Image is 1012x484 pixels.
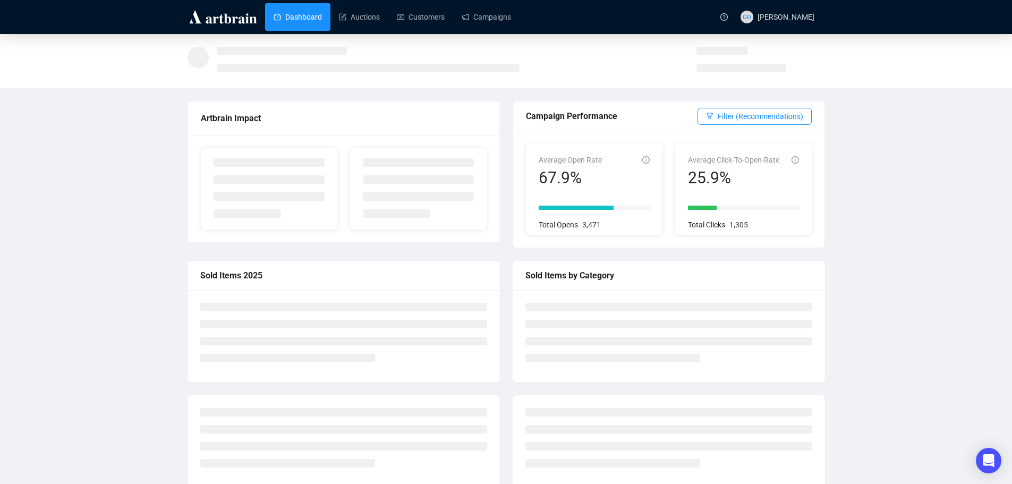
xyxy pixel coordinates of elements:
a: Dashboard [274,3,322,31]
div: Sold Items 2025 [200,269,487,282]
span: GD [743,12,751,22]
button: Filter (Recommendations) [698,108,812,125]
span: Total Opens [539,220,578,229]
span: info-circle [642,156,650,164]
div: 67.9% [539,168,602,188]
div: Sold Items by Category [525,269,812,282]
div: Open Intercom Messenger [976,448,1001,473]
div: 25.9% [688,168,779,188]
span: 1,305 [729,220,748,229]
a: Customers [397,3,445,31]
span: Average Click-To-Open-Rate [688,156,779,164]
span: [PERSON_NAME] [758,13,814,21]
a: Auctions [339,3,380,31]
span: info-circle [792,156,799,164]
span: Total Clicks [688,220,725,229]
span: 3,471 [582,220,601,229]
span: question-circle [720,13,728,21]
div: Artbrain Impact [201,112,487,125]
span: Average Open Rate [539,156,602,164]
div: Campaign Performance [526,109,698,123]
span: Filter (Recommendations) [718,111,803,122]
img: logo [188,9,259,26]
span: filter [706,112,713,120]
a: Campaigns [462,3,511,31]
